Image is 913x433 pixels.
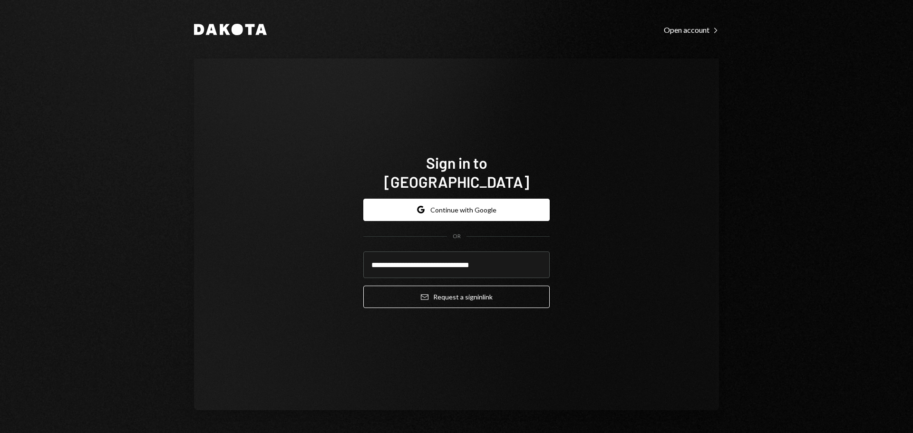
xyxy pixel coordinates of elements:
h1: Sign in to [GEOGRAPHIC_DATA] [363,153,550,191]
button: Continue with Google [363,199,550,221]
div: Open account [664,25,719,35]
div: OR [453,232,461,241]
button: Request a signinlink [363,286,550,308]
a: Open account [664,24,719,35]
